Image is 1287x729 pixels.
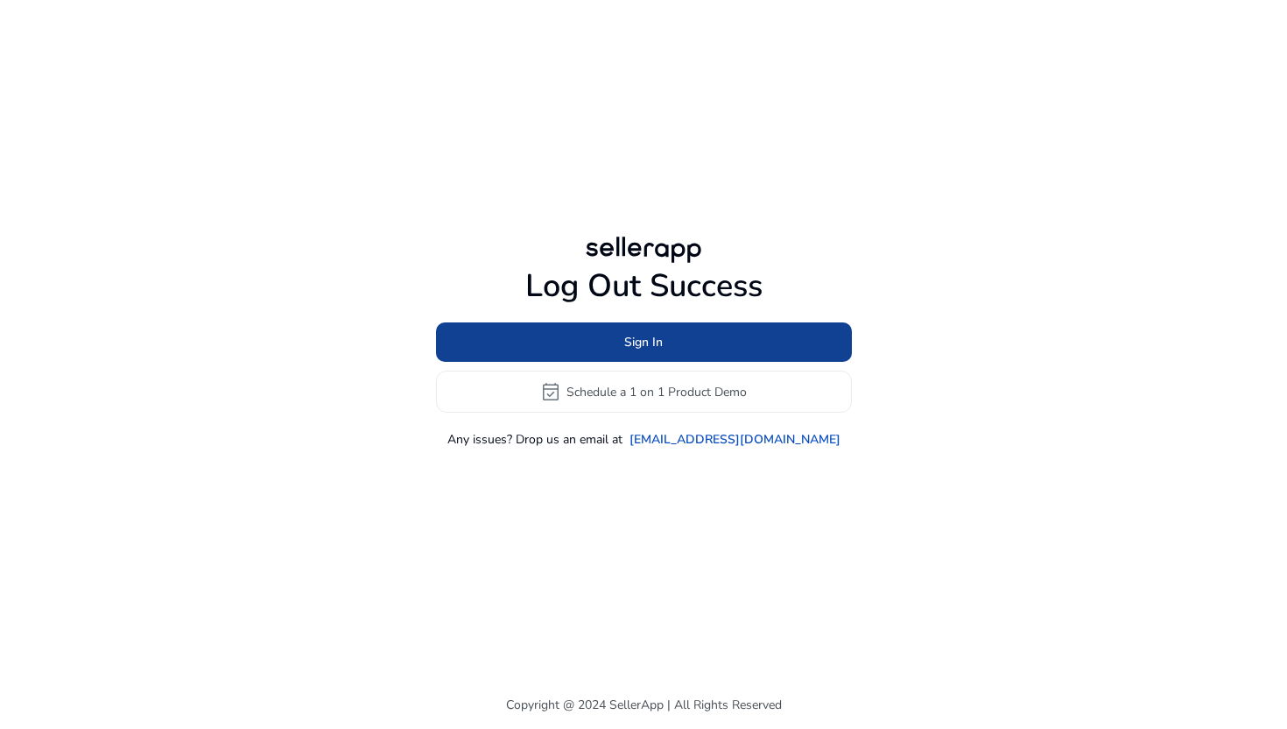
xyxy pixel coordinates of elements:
[540,381,561,402] span: event_available
[629,430,840,449] a: [EMAIL_ADDRESS][DOMAIN_NAME]
[436,322,852,362] button: Sign In
[436,371,852,413] button: event_availableSchedule a 1 on 1 Product Demo
[447,430,622,449] p: Any issues? Drop us an email at
[436,267,852,305] h1: Log Out Success
[624,333,663,351] span: Sign In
